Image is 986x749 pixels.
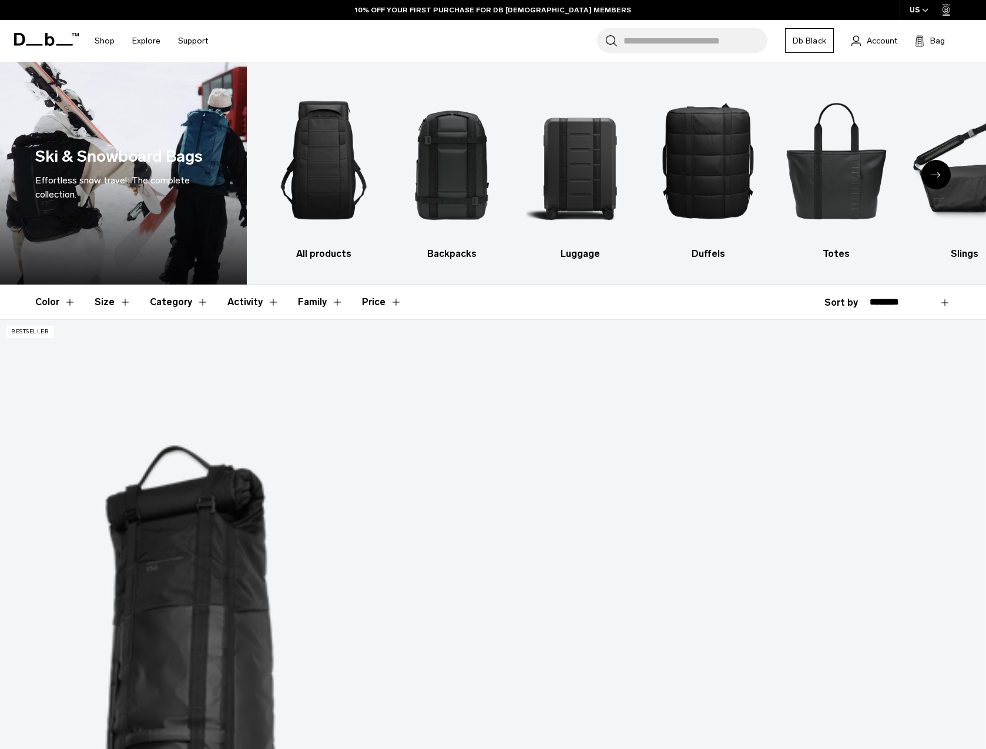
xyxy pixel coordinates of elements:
span: Effortless snow travel: The complete collection. [35,175,190,200]
img: Db [398,79,506,241]
span: Bag [930,35,945,47]
img: Db [655,79,762,241]
div: Next slide [921,160,951,189]
h3: Duffels [655,247,762,261]
a: Db Luggage [526,79,634,261]
img: Db [270,79,378,241]
a: Db Totes [783,79,890,261]
button: Bag [915,34,945,48]
span: Account [867,35,897,47]
li: 3 / 10 [526,79,634,261]
a: Support [178,20,208,62]
a: Db Black [785,28,834,53]
a: Account [851,34,897,48]
a: Shop [95,20,115,62]
p: Bestseller [6,326,54,338]
a: Db Backpacks [398,79,506,261]
img: Db [783,79,890,241]
a: 10% OFF YOUR FIRST PURCHASE FOR DB [DEMOGRAPHIC_DATA] MEMBERS [355,5,631,15]
button: Toggle Filter [227,285,279,319]
li: 1 / 10 [270,79,378,261]
li: 5 / 10 [783,79,890,261]
nav: Main Navigation [86,20,217,62]
a: Explore [132,20,160,62]
button: Toggle Filter [95,285,131,319]
h3: All products [270,247,378,261]
button: Toggle Filter [298,285,343,319]
button: Toggle Price [362,285,402,319]
h3: Luggage [526,247,634,261]
li: 4 / 10 [655,79,762,261]
button: Toggle Filter [35,285,76,319]
a: Db Duffels [655,79,762,261]
h3: Backpacks [398,247,506,261]
a: Db All products [270,79,378,261]
h1: Ski & Snowboard Bags [35,145,203,169]
button: Toggle Filter [150,285,209,319]
li: 2 / 10 [398,79,506,261]
img: Db [526,79,634,241]
h3: Totes [783,247,890,261]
